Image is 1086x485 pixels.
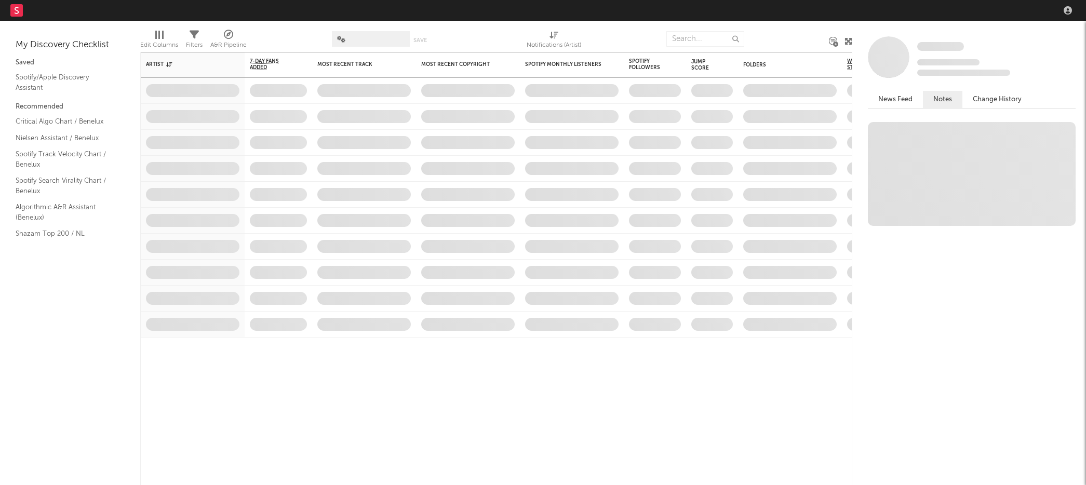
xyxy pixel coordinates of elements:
[16,101,125,113] div: Recommended
[923,91,962,108] button: Notes
[16,116,114,127] a: Critical Algo Chart / Benelux
[16,228,114,239] a: Shazam Top 200 / NL
[146,61,224,68] div: Artist
[527,26,581,56] div: Notifications (Artist)
[16,72,114,93] a: Spotify/Apple Discovery Assistant
[917,42,964,51] span: Some Artist
[16,39,125,51] div: My Discovery Checklist
[629,58,665,71] div: Spotify Followers
[210,26,247,56] div: A&R Pipeline
[868,91,923,108] button: News Feed
[917,70,1010,76] span: 0 fans last week
[847,58,883,71] span: Weekly US Streams
[527,39,581,51] div: Notifications (Artist)
[16,132,114,144] a: Nielsen Assistant / Benelux
[210,39,247,51] div: A&R Pipeline
[16,245,114,256] a: Apple Top 200 / NL
[317,61,395,68] div: Most Recent Track
[186,39,203,51] div: Filters
[917,42,964,52] a: Some Artist
[186,26,203,56] div: Filters
[140,39,178,51] div: Edit Columns
[743,62,821,68] div: Folders
[16,57,125,69] div: Saved
[525,61,603,68] div: Spotify Monthly Listeners
[140,26,178,56] div: Edit Columns
[917,59,980,65] span: Tracking Since: [DATE]
[16,201,114,223] a: Algorithmic A&R Assistant (Benelux)
[421,61,499,68] div: Most Recent Copyright
[666,31,744,47] input: Search...
[691,59,717,71] div: Jump Score
[962,91,1032,108] button: Change History
[250,58,291,71] span: 7-Day Fans Added
[16,149,114,170] a: Spotify Track Velocity Chart / Benelux
[413,37,427,43] button: Save
[16,175,114,196] a: Spotify Search Virality Chart / Benelux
